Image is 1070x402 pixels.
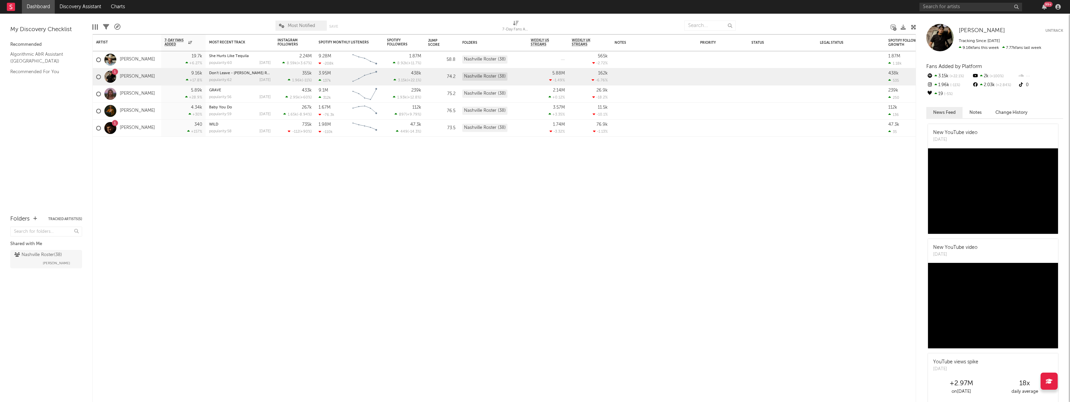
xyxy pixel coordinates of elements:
[395,112,421,117] div: ( )
[959,28,1005,33] span: [PERSON_NAME]
[428,124,455,132] div: 73.5
[993,379,1056,388] div: 18 x
[462,72,507,81] div: Nashville Roster (38)
[572,38,597,46] span: Weekly UK Streams
[209,89,221,92] a: GRAVE
[410,122,421,127] div: 47.3k
[549,78,565,82] div: -1.49 %
[888,105,897,110] div: 112k
[319,71,331,76] div: 3.95M
[349,120,380,137] svg: Chart title
[10,26,82,34] div: My Discovery Checklist
[349,51,380,68] svg: Chart title
[462,124,507,132] div: Nashville Roster (38)
[96,40,147,44] div: Artist
[209,61,232,65] div: popularity: 60
[930,379,993,388] div: +2.97M
[888,78,899,83] div: 535
[302,71,312,76] div: 355k
[259,61,271,65] div: [DATE]
[919,3,1022,11] input: Search for artists
[411,88,421,93] div: 239k
[283,112,312,117] div: ( )
[209,89,271,92] div: GRAVE
[285,95,312,99] div: ( )
[926,81,972,90] div: 1.96k
[684,21,736,31] input: Search...
[209,123,218,126] a: WILD
[191,88,202,93] div: 5.89k
[319,61,334,66] div: -208k
[409,54,421,58] div: 1.87M
[428,90,455,98] div: 75.2
[926,107,963,118] button: News Feed
[598,105,608,110] div: 11.5k
[319,130,333,134] div: -110k
[1042,4,1047,10] button: 99+
[989,107,1034,118] button: Change History
[10,51,75,65] a: Algorithmic A&R Assistant ([GEOGRAPHIC_DATA])
[888,130,897,134] div: 35
[1044,2,1053,7] div: 99 +
[288,78,312,82] div: ( )
[820,41,864,45] div: Legal Status
[290,96,299,99] span: 2.95k
[10,250,82,268] a: Nashville Roster(38)[PERSON_NAME]
[428,56,455,64] div: 58.8
[319,40,370,44] div: Spotify Monthly Listeners
[209,130,232,133] div: popularity: 58
[259,95,271,99] div: [DATE]
[209,40,260,44] div: Most Recent Track
[549,95,565,99] div: +0.12 %
[292,79,302,82] span: 1.96k
[596,88,608,93] div: 26.9k
[319,88,328,93] div: 9.1M
[888,39,940,47] div: Spotify Followers Daily Growth
[397,62,407,65] span: 8.92k
[943,92,953,96] span: -5 %
[550,129,565,134] div: -3.32 %
[396,129,421,134] div: ( )
[462,90,507,98] div: Nashville Roster (38)
[959,39,1000,43] span: Tracking Since: [DATE]
[393,95,421,99] div: ( )
[933,251,978,258] div: [DATE]
[462,55,507,64] div: Nashville Roster (38)
[319,112,334,117] div: -76.3k
[933,366,978,373] div: [DATE]
[972,72,1017,81] div: 2k
[387,38,411,46] div: Spotify Followers
[531,38,555,46] span: Weekly US Streams
[319,95,331,100] div: 312k
[888,71,899,76] div: 438k
[209,71,275,75] a: Don't Leave - [PERSON_NAME] Remix
[209,123,271,126] div: WILD
[553,122,565,127] div: 1.74M
[300,130,311,134] span: +90 %
[993,388,1056,396] div: daily average
[288,24,315,28] span: Most Notified
[933,136,978,143] div: [DATE]
[302,122,312,127] div: 735k
[596,122,608,127] div: 76.9k
[319,78,331,83] div: 137k
[349,68,380,85] svg: Chart title
[10,240,82,248] div: Shared with Me
[407,113,420,117] span: +9.79 %
[462,107,507,115] div: Nashville Roster (38)
[972,81,1017,90] div: 2.03k
[409,130,420,134] span: -14.3 %
[397,96,407,99] span: 1.93k
[209,106,232,109] a: Baby You Do
[933,244,978,251] div: New YouTube video
[412,105,421,110] div: 112k
[926,64,982,69] span: Fans Added by Platform
[428,73,455,81] div: 74.2
[959,27,1005,34] a: [PERSON_NAME]
[299,54,312,58] div: 2.24M
[209,78,232,82] div: popularity: 62
[120,125,155,131] a: [PERSON_NAME]
[282,61,312,65] div: ( )
[428,39,445,47] div: Jump Score
[10,68,75,76] a: Recommended For You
